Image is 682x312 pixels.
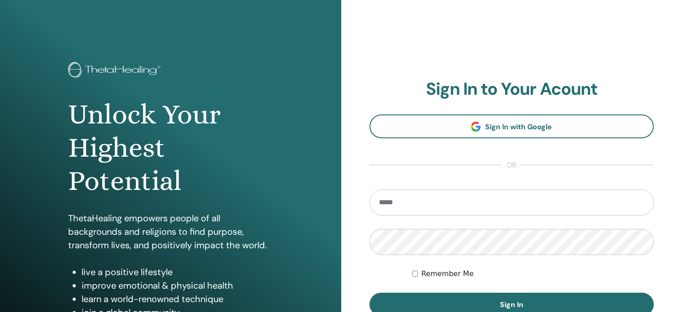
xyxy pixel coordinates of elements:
[369,79,654,100] h2: Sign In to Your Acount
[369,114,654,138] a: Sign In with Google
[412,268,654,279] div: Keep me authenticated indefinitely or until I manually logout
[485,122,552,132] span: Sign In with Google
[82,279,273,292] li: improve emotional & physical health
[82,292,273,306] li: learn a world-renowned technique
[500,300,523,309] span: Sign In
[421,268,474,279] label: Remember Me
[82,265,273,279] li: live a positive lifestyle
[502,160,521,171] span: or
[68,211,273,252] p: ThetaHealing empowers people of all backgrounds and religions to find purpose, transform lives, a...
[68,98,273,198] h1: Unlock Your Highest Potential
